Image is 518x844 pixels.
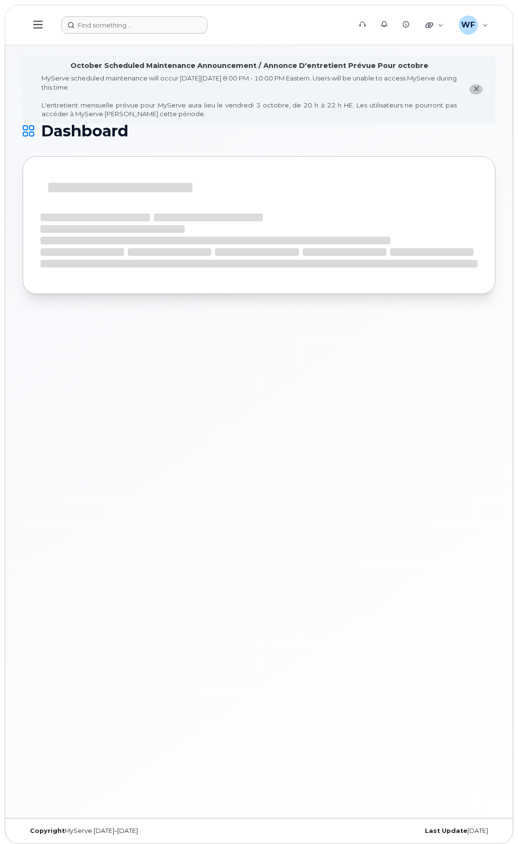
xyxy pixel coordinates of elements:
[23,827,259,835] div: MyServe [DATE]–[DATE]
[41,124,128,138] span: Dashboard
[30,827,65,834] strong: Copyright
[259,827,495,835] div: [DATE]
[41,74,457,119] div: MyServe scheduled maintenance will occur [DATE][DATE] 8:00 PM - 10:00 PM Eastern. Users will be u...
[425,827,467,834] strong: Last Update
[469,84,483,94] button: close notification
[70,61,428,71] div: October Scheduled Maintenance Announcement / Annonce D'entretient Prévue Pour octobre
